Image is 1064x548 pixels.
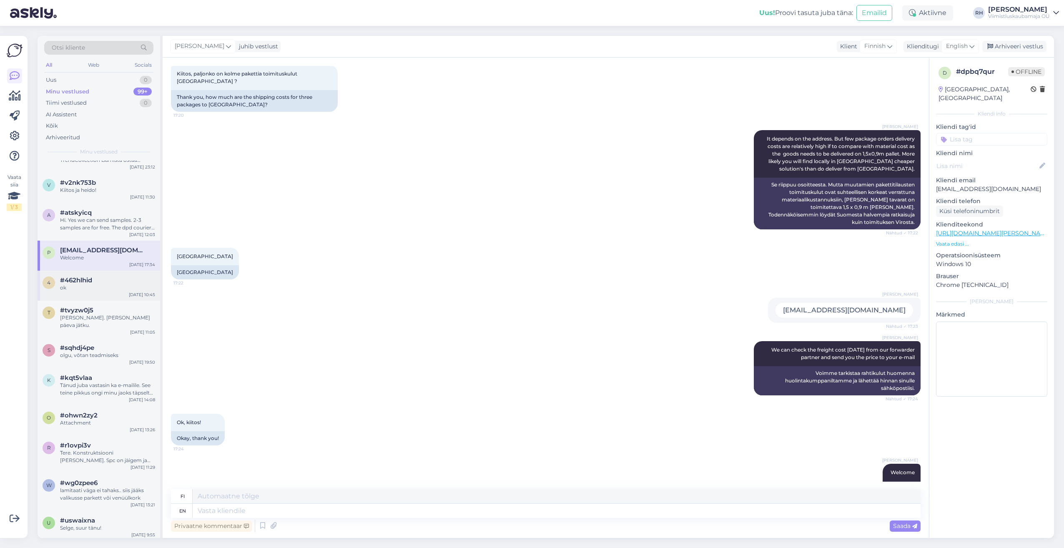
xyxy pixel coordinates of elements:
a: [PERSON_NAME]Viimistluskaubamaja OÜ [988,6,1059,20]
span: It depends on the address. But few package orders delivery costs are relatively high if to compar... [767,136,916,172]
p: Klienditeekond [936,220,1047,229]
span: Minu vestlused [80,148,118,156]
p: Brauser [936,272,1047,281]
div: [DATE] 10:45 [129,292,155,298]
p: Operatsioonisüsteem [936,251,1047,260]
div: [GEOGRAPHIC_DATA] [171,265,239,279]
div: juhib vestlust [236,42,278,51]
div: en [179,504,186,518]
p: Windows 10 [936,260,1047,269]
span: v [47,182,50,188]
div: olgu, võtan teadmiseks [60,352,155,359]
p: Kliendi tag'id [936,123,1047,131]
div: RH [973,7,985,19]
div: Se riippuu osoitteesta. Mutta muutamien pakettitilausten toimituskulut ovat suhteellisen korkeat ... [754,178,921,229]
div: Voimme tarkistaa rahtikulut huomenna huolintakumppaniltamme ja lähettää hinnan sinulle sähköposti... [754,366,921,395]
div: [DATE] 17:34 [129,261,155,268]
span: [PERSON_NAME] [882,334,918,341]
p: Chrome [TECHNICAL_ID] [936,281,1047,289]
span: #uswaixna [60,517,95,524]
p: Kliendi telefon [936,197,1047,206]
div: 0 [140,76,152,84]
span: [PERSON_NAME] [882,291,918,297]
div: All [44,60,54,70]
span: #v2nk753b [60,179,96,186]
span: [PERSON_NAME] [882,457,918,463]
span: [GEOGRAPHIC_DATA] [177,253,233,259]
p: [EMAIL_ADDRESS][DOMAIN_NAME] [936,185,1047,194]
span: phynnine@gmail.com [60,246,147,254]
div: Kliendi info [936,110,1047,118]
span: #r1ovpi3v [60,442,91,449]
div: Arhiveeri vestlus [982,41,1046,52]
span: Welcome [891,469,915,475]
div: [DATE] 11:30 [130,194,155,200]
div: [PERSON_NAME]. [PERSON_NAME] päeva jätku. [60,314,155,329]
p: Märkmed [936,310,1047,319]
div: Tervetuloa [883,481,921,495]
div: [EMAIL_ADDRESS][DOMAIN_NAME] [775,303,913,318]
input: Lisa tag [936,133,1047,146]
span: [PERSON_NAME] [175,42,224,51]
p: Kliendi nimi [936,149,1047,158]
span: #atskyicq [60,209,92,216]
span: d [943,70,947,76]
div: Arhiveeritud [46,133,80,142]
div: [PERSON_NAME] [936,298,1047,305]
div: [DATE] 11:05 [130,329,155,335]
span: #ohwn2zy2 [60,412,98,419]
div: Proovi tasuta juba täna: [759,8,853,18]
input: Lisa nimi [936,161,1038,171]
span: a [47,212,51,218]
div: Selge, suur tänu! [60,524,155,532]
img: Askly Logo [7,43,23,58]
div: Tere. Konstruktsiooni [PERSON_NAME]. Spc on jäigem ja stabiilsem. [60,449,155,464]
div: [DATE] 9:55 [131,532,155,538]
button: Emailid [856,5,892,21]
span: Offline [1008,67,1045,76]
span: #kqt5vlaa [60,374,92,382]
span: Otsi kliente [52,43,85,52]
span: [PERSON_NAME] [882,123,918,130]
div: Klienditugi [903,42,939,51]
div: [DATE] 14:08 [129,397,155,403]
div: [DATE] 23:12 [130,164,155,170]
span: s [48,347,50,353]
div: # dpbq7qur [956,67,1008,77]
span: Nähtud ✓ 17:22 [886,230,918,236]
span: 17:22 [173,280,205,286]
span: #462hlhid [60,277,92,284]
div: Web [86,60,101,70]
div: Privaatne kommentaar [171,520,252,532]
div: Klient [837,42,857,51]
span: #sqhdj4pe [60,344,94,352]
b: Uus! [759,9,775,17]
div: 99+ [133,88,152,96]
span: k [47,377,51,383]
div: Kõik [46,122,58,130]
div: Okay, thank you! [171,431,225,445]
span: 17:20 [173,112,205,118]
div: Aktiivne [902,5,953,20]
a: [URL][DOMAIN_NAME][PERSON_NAME] [936,229,1051,237]
div: AI Assistent [46,111,77,119]
div: [DATE] 19:50 [129,359,155,365]
span: #tvyzw0j5 [60,307,93,314]
div: Hi. Yes we can send samples. 2-3 samples are for free. The dpd courier cost to [GEOGRAPHIC_DATA] ... [60,216,155,231]
div: Minu vestlused [46,88,89,96]
div: [DATE] 11:29 [130,464,155,470]
div: Uus [46,76,56,84]
div: Socials [133,60,153,70]
div: Tiimi vestlused [46,99,87,107]
span: p [47,249,51,256]
span: Finnish [864,42,886,51]
div: 1 / 3 [7,204,22,211]
span: u [47,520,51,526]
span: o [47,415,51,421]
div: Tänud juba vastasin ka e-mailile. See teine pikkus ongi minu jaoks täpselt see, mida ma vajan.Teh... [60,382,155,397]
span: 17:24 [173,446,205,452]
span: t [48,309,50,316]
span: w [46,482,52,488]
span: Ok, kiitos! [177,419,201,425]
div: [DATE] 12:03 [129,231,155,238]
